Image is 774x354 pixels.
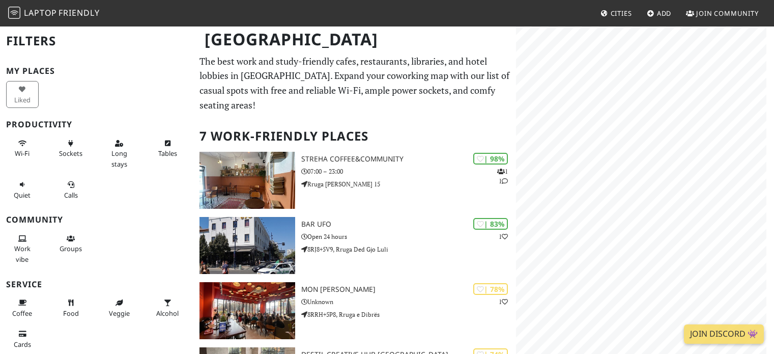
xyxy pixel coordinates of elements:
[497,167,508,186] p: 1 1
[6,66,187,76] h3: My Places
[24,7,57,18] span: Laptop
[196,25,514,53] h1: [GEOGRAPHIC_DATA]
[657,9,672,18] span: Add
[8,7,20,19] img: LaptopFriendly
[199,152,295,209] img: Streha Coffee&Community
[499,297,508,307] p: 1
[59,7,99,18] span: Friendly
[301,167,517,176] p: 07:00 – 23:00
[54,176,87,203] button: Calls
[199,121,510,152] h2: 7 Work-Friendly Places
[6,230,39,267] button: Work vibe
[54,294,87,321] button: Food
[103,294,135,321] button: Veggie
[301,179,517,189] p: Rruga [PERSON_NAME] 15
[199,217,295,274] img: Bar Ufo
[6,325,39,352] button: Cards
[473,153,508,165] div: | 98%
[611,9,632,18] span: Cities
[6,280,187,289] h3: Service
[103,135,135,172] button: Long stays
[151,135,184,162] button: Tables
[64,190,78,200] span: Video/audio calls
[15,149,30,158] span: Stable Wi-Fi
[193,217,516,274] a: Bar Ufo | 83% 1 Bar Ufo Open 24 hours 8RJ8+5V9, Rruga Ded Gjo Luli
[54,135,87,162] button: Sockets
[301,244,517,254] p: 8RJ8+5V9, Rruga Ded Gjo Luli
[473,283,508,295] div: | 78%
[6,294,39,321] button: Coffee
[301,232,517,241] p: Open 24 hours
[199,282,295,339] img: Mon Cheri
[14,190,31,200] span: Quiet
[63,309,79,318] span: Food
[193,282,516,339] a: Mon Cheri | 78% 1 Mon [PERSON_NAME] Unknown 8RRH+5P8, Rruga e Dibrës
[199,54,510,113] p: The best work and study-friendly cafes, restaurants, libraries, and hotel lobbies in [GEOGRAPHIC_...
[6,120,187,129] h3: Productivity
[109,309,130,318] span: Veggie
[301,220,517,229] h3: Bar Ufo
[596,4,636,22] a: Cities
[301,155,517,164] h3: Streha Coffee&Community
[473,218,508,230] div: | 83%
[8,5,100,22] a: LaptopFriendly LaptopFriendly
[158,149,177,158] span: Work-friendly tables
[156,309,179,318] span: Alcohol
[6,135,39,162] button: Wi-Fi
[14,340,31,349] span: Credit cards
[54,230,87,257] button: Groups
[12,309,32,318] span: Coffee
[6,25,187,57] h2: Filters
[6,176,39,203] button: Quiet
[111,149,127,168] span: Long stays
[301,297,517,307] p: Unknown
[684,324,764,344] a: Join Discord 👾
[14,244,31,263] span: People working
[193,152,516,209] a: Streha Coffee&Community | 98% 11 Streha Coffee&Community 07:00 – 23:00 Rruga [PERSON_NAME] 15
[499,232,508,241] p: 1
[301,285,517,294] h3: Mon [PERSON_NAME]
[60,244,82,253] span: Group tables
[682,4,763,22] a: Join Community
[301,310,517,319] p: 8RRH+5P8, Rruga e Dibrës
[6,215,187,225] h3: Community
[696,9,759,18] span: Join Community
[643,4,676,22] a: Add
[59,149,82,158] span: Power sockets
[151,294,184,321] button: Alcohol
